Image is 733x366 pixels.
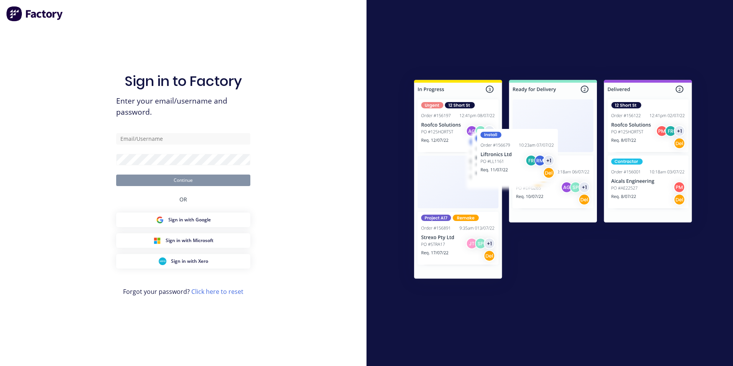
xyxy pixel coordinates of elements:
button: Continue [116,175,250,186]
h1: Sign in to Factory [125,73,242,89]
button: Xero Sign inSign in with Xero [116,254,250,269]
button: Microsoft Sign inSign in with Microsoft [116,233,250,248]
span: Sign in with Microsoft [166,237,214,244]
span: Sign in with Xero [171,258,208,265]
img: Microsoft Sign in [153,237,161,244]
input: Email/Username [116,133,250,145]
div: OR [179,186,187,213]
span: Sign in with Google [168,216,211,223]
img: Xero Sign in [159,257,166,265]
span: Forgot your password? [123,287,243,296]
span: Enter your email/username and password. [116,96,250,118]
img: Google Sign in [156,216,164,224]
a: Click here to reset [191,287,243,296]
button: Google Sign inSign in with Google [116,213,250,227]
img: Factory [6,6,64,21]
img: Sign in [397,64,709,297]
